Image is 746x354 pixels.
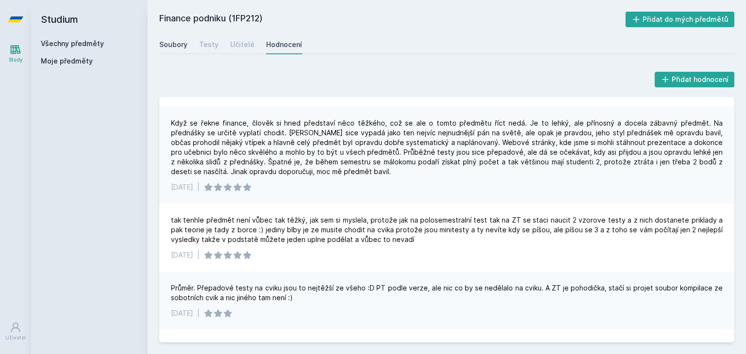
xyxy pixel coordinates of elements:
[159,35,187,54] a: Soubory
[41,56,93,66] span: Moje předměty
[230,35,254,54] a: Učitelé
[171,308,193,318] div: [DATE]
[266,35,302,54] a: Hodnocení
[197,308,200,318] div: |
[171,283,723,303] div: Průměr. Přepadové testy na cviku jsou to nejtěžší ze všeho :D PT podle verze, ale nic co by se ne...
[171,250,193,260] div: [DATE]
[9,56,23,64] div: Study
[5,334,26,341] div: Uživatel
[171,118,723,177] div: Když se řekne finance, člověk si hned představí něco těžkého, což se ale o tomto předmětu říct ne...
[171,182,193,192] div: [DATE]
[2,317,29,346] a: Uživatel
[2,39,29,68] a: Study
[266,40,302,49] div: Hodnocení
[197,250,200,260] div: |
[41,39,104,48] a: Všechny předměty
[199,35,219,54] a: Testy
[159,40,187,49] div: Soubory
[159,12,626,27] h2: Finance podniku (1FP212)
[230,40,254,49] div: Učitelé
[171,215,723,244] div: tak tenhle předmět není vůbec tak těžký, jak sem si myslela, protože jak na polosemestralní test ...
[626,12,735,27] button: Přidat do mých předmětů
[199,40,219,49] div: Testy
[655,72,735,87] button: Přidat hodnocení
[197,182,200,192] div: |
